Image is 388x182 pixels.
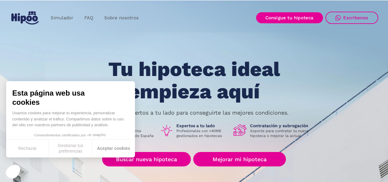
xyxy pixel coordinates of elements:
[176,123,229,128] h1: Expertos a tu lado
[343,15,368,21] div: Escríbenos
[250,128,313,138] p: Soporte para contratar tu nueva hipoteca o mejorar la actual
[176,128,229,138] p: Profesionales con +40M€ gestionados en hipotecas
[325,12,378,24] a: Escríbenos
[79,12,99,24] a: FAQ
[102,152,191,166] a: Buscar nueva hipoteca
[193,152,286,166] a: Mejorar mi hipoteca
[256,12,323,23] a: Consigue tu hipoteca
[99,12,144,24] a: Sobre nosotros
[100,110,289,115] p: Nuestros expertos a tu lado para conseguirte las mejores condiciones.
[250,123,313,128] h1: Contratación y subrogación
[10,9,40,27] a: home
[45,12,79,24] a: Simulador
[78,58,310,103] h1: Tu hipoteca ideal empieza aquí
